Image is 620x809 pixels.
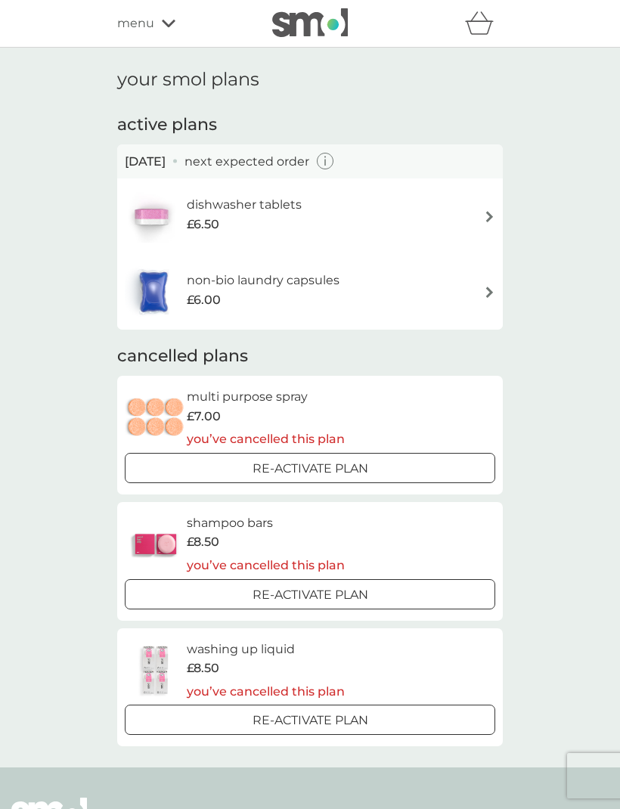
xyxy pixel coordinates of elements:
[187,513,345,533] h6: shampoo bars
[272,8,348,37] img: smol
[125,392,187,445] img: multi purpose spray
[484,287,495,298] img: arrow right
[125,518,187,571] img: shampoo bars
[187,429,345,449] p: you’ve cancelled this plan
[253,711,368,730] p: Re-activate Plan
[187,407,221,426] span: £7.00
[125,705,495,735] button: Re-activate Plan
[117,113,503,137] h2: active plans
[187,215,219,234] span: £6.50
[187,271,339,290] h6: non-bio laundry capsules
[125,579,495,609] button: Re-activate Plan
[184,152,309,172] p: next expected order
[187,387,345,407] h6: multi purpose spray
[117,69,503,91] h1: your smol plans
[125,643,187,696] img: washing up liquid
[187,640,345,659] h6: washing up liquid
[187,556,345,575] p: you’ve cancelled this plan
[117,14,154,33] span: menu
[125,152,166,172] span: [DATE]
[125,190,178,243] img: dishwasher tablets
[465,8,503,39] div: basket
[253,585,368,605] p: Re-activate Plan
[125,453,495,483] button: Re-activate Plan
[187,682,345,702] p: you’ve cancelled this plan
[253,459,368,479] p: Re-activate Plan
[187,532,219,552] span: £8.50
[187,659,219,678] span: £8.50
[125,265,182,318] img: non-bio laundry capsules
[484,211,495,222] img: arrow right
[187,195,302,215] h6: dishwasher tablets
[187,290,221,310] span: £6.00
[117,345,503,368] h2: cancelled plans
